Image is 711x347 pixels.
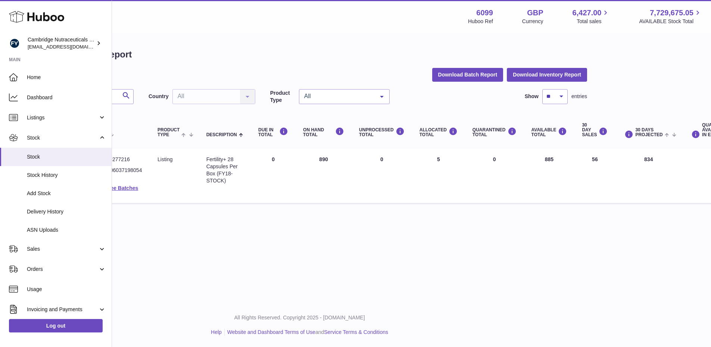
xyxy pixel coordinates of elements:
button: Download Batch Report [432,68,503,81]
div: ON HAND Total [303,127,344,137]
h1: My Huboo - Inventory report [12,49,587,60]
dd: 5060371980542 [107,167,143,181]
button: Download Inventory Report [507,68,587,81]
img: huboo@camnutra.com [9,38,20,49]
span: 6,427.00 [573,8,602,18]
td: 890 [296,149,352,203]
span: Orders [27,266,98,273]
dd: P-277216 [107,156,143,163]
a: 7,729,675.05 AVAILABLE Stock Total [639,8,702,25]
div: Huboo Ref [468,18,493,25]
span: Description [206,132,237,137]
strong: GBP [527,8,543,18]
td: 5 [412,149,465,203]
span: Total sales [577,18,610,25]
span: [EMAIL_ADDRESS][DOMAIN_NAME] [28,44,110,50]
span: listing [158,156,172,162]
div: ALLOCATED Total [420,127,458,137]
td: 56 [574,149,615,203]
div: DUE IN TOTAL [258,127,288,137]
a: Help [211,329,222,335]
label: Product Type [270,90,295,104]
span: AVAILABLE Stock Total [639,18,702,25]
a: Website and Dashboard Terms of Use [227,329,315,335]
span: Stock [27,153,106,160]
strong: 6099 [476,8,493,18]
a: See Batches [107,185,138,191]
td: 834 [615,149,682,203]
td: 0 [352,149,412,203]
span: Sales [27,246,98,253]
div: 30 DAY SALES [582,123,608,138]
span: Listings [27,114,98,121]
span: Delivery History [27,208,106,215]
span: 30 DAYS PROJECTED [635,128,662,137]
div: Fertility+ 28 Capsules Per Box (FY18-STOCK) [206,156,243,184]
span: ASN Uploads [27,226,106,234]
a: Log out [9,319,103,332]
a: 6,427.00 Total sales [573,8,610,25]
li: and [225,329,388,336]
p: All Rights Reserved. Copyright 2025 - [DOMAIN_NAME] [6,314,593,321]
span: Usage [27,286,106,293]
span: Stock History [27,172,106,179]
span: Add Stock [27,190,106,197]
a: Service Terms & Conditions [324,329,388,335]
div: AVAILABLE Total [531,127,567,137]
span: 0 [493,156,496,162]
span: Home [27,74,106,81]
label: Show [525,93,539,100]
div: Cambridge Nutraceuticals Ltd [28,36,95,50]
div: UNPROCESSED Total [359,127,405,137]
span: Invoicing and Payments [27,306,98,313]
span: entries [571,93,587,100]
td: 0 [251,149,296,203]
label: Country [149,93,169,100]
span: Stock [27,134,98,141]
div: Currency [522,18,543,25]
span: All [302,93,374,100]
td: 885 [524,149,575,203]
span: Dashboard [27,94,106,101]
span: 7,729,675.05 [650,8,693,18]
div: QUARANTINED Total [473,127,517,137]
span: Product Type [158,128,180,137]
